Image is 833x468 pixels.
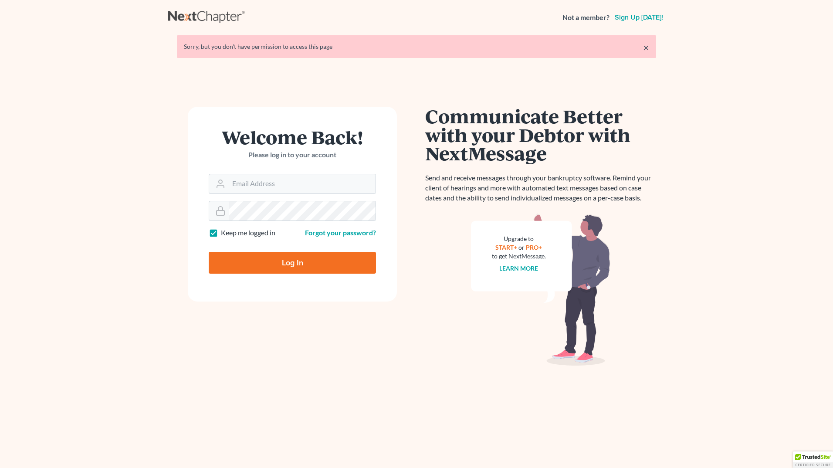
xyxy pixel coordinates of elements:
[229,174,376,193] input: Email Address
[471,214,610,366] img: nextmessage_bg-59042aed3d76b12b5cd301f8e5b87938c9018125f34e5fa2b7a6b67550977c72.svg
[613,14,665,21] a: Sign up [DATE]!
[500,265,538,272] a: Learn more
[492,234,546,243] div: Upgrade to
[209,150,376,160] p: Please log in to your account
[562,13,610,23] strong: Not a member?
[221,228,275,238] label: Keep me logged in
[492,252,546,261] div: to get NextMessage.
[425,173,656,203] p: Send and receive messages through your bankruptcy software. Remind your client of hearings and mo...
[184,42,649,51] div: Sorry, but you don't have permission to access this page
[209,252,376,274] input: Log In
[425,107,656,163] h1: Communicate Better with your Debtor with NextMessage
[496,244,518,251] a: START+
[526,244,542,251] a: PRO+
[519,244,525,251] span: or
[793,451,833,468] div: TrustedSite Certified
[305,228,376,237] a: Forgot your password?
[209,128,376,146] h1: Welcome Back!
[643,42,649,53] a: ×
